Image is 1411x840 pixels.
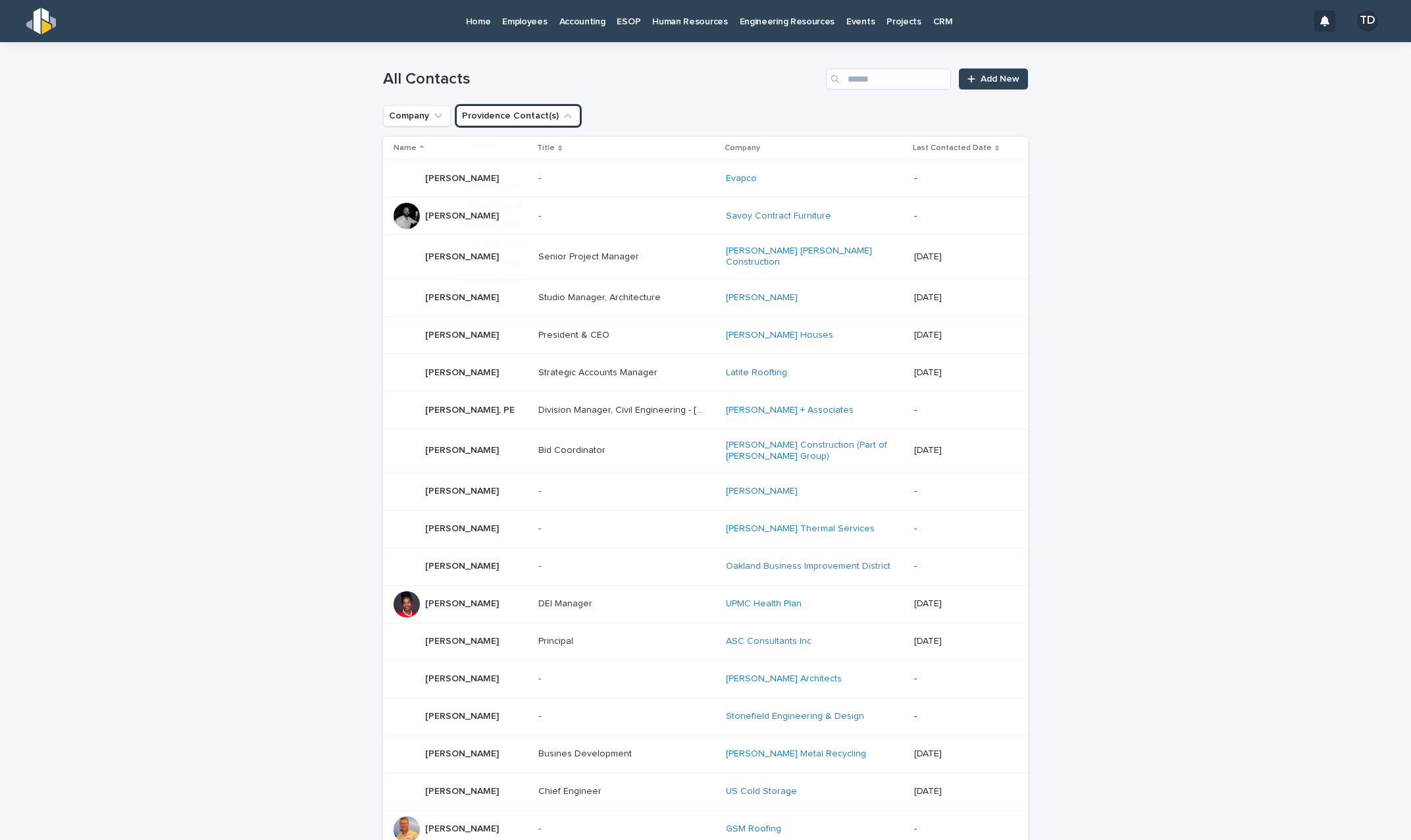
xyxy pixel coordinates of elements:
p: [DATE] [914,445,1007,456]
tr: [PERSON_NAME][PERSON_NAME] DEI ManagerDEI Manager UPMC Health Plan [DATE] [383,585,1028,623]
a: [PERSON_NAME] [726,486,798,497]
p: [DATE] [914,748,1007,760]
tr: [PERSON_NAME][PERSON_NAME] Studio Manager, ArchitectureStudio Manager, Architecture [PERSON_NAME]... [383,278,1028,316]
p: Strategic Accounts Manager [538,365,660,379]
p: DEI Manager [538,596,595,610]
p: [PERSON_NAME] [425,821,501,835]
tr: [PERSON_NAME][PERSON_NAME] Strategic Accounts ManagerStrategic Accounts Manager Latite Roofting [... [383,354,1028,391]
a: [PERSON_NAME] Construction (Part of [PERSON_NAME] Group) [726,440,890,462]
p: - [538,708,544,722]
p: [PERSON_NAME] [466,240,607,248]
tr: [PERSON_NAME][PERSON_NAME] -- Evapco - [383,160,1028,197]
p: [DATE] [914,251,1007,263]
button: Providence Contact(s) [456,105,580,126]
p: [PERSON_NAME] [425,208,501,222]
p: [PERSON_NAME] [425,171,501,184]
p: [PERSON_NAME] [425,708,501,722]
a: GSM Roofing [726,824,781,835]
a: [PERSON_NAME] Architects [726,673,842,685]
p: [PERSON_NAME] [425,633,501,647]
h1: All Contacts [383,70,821,89]
p: - [914,824,1007,835]
p: [DATE] [914,598,1007,610]
p: - [914,173,1007,184]
p: [PERSON_NAME] [425,671,501,685]
a: [PERSON_NAME] [PERSON_NAME] Construction [726,246,890,268]
a: [PERSON_NAME] Thermal Services [726,523,875,535]
a: Savoy Contract Furniture [726,211,831,222]
a: [PERSON_NAME] [726,292,798,303]
p: [PERSON_NAME] [466,183,607,190]
p: Bid Coordinator [538,442,608,456]
p: - [914,711,1007,722]
div: Search [459,157,623,175]
p: [PERSON_NAME], PE [425,402,517,416]
p: [DATE] [914,786,1007,797]
p: [PERSON_NAME] [425,783,501,797]
p: [PERSON_NAME] [466,259,607,267]
p: - [538,671,544,685]
p: [PERSON_NAME] [425,558,501,572]
input: Search [826,68,951,90]
a: Latite Roofting [726,367,787,379]
tr: [PERSON_NAME][PERSON_NAME] -- Savoy Contract Furniture - [383,197,1028,235]
a: Oakland Business Improvement District [726,561,890,572]
p: Principal [538,633,576,647]
tr: [PERSON_NAME][PERSON_NAME] Chief EngineerChief Engineer US Cold Storage [DATE] [383,773,1028,810]
p: - [538,558,544,572]
tr: [PERSON_NAME][PERSON_NAME] Busines DevelopmentBusines Development [PERSON_NAME] Metal Recycling [... [383,735,1028,773]
tr: [PERSON_NAME][PERSON_NAME] -- [PERSON_NAME] - [383,473,1028,510]
p: [PERSON_NAME] [425,290,501,303]
p: [PERSON_NAME] [425,746,501,760]
input: Search [460,157,623,174]
a: [PERSON_NAME] + Associates [726,405,854,416]
p: - [538,821,544,835]
a: Stonefield Engineering & Design [726,711,864,722]
a: UPMC Health Plan [726,598,802,610]
p: - [914,561,1007,572]
tr: [PERSON_NAME], PE[PERSON_NAME], PE Division Manager, Civil Engineering - [GEOGRAPHIC_DATA]Divisio... [383,391,1028,429]
p: - [914,523,1007,535]
p: [PERSON_NAME] [466,278,607,286]
p: - [914,211,1007,222]
p: Name [394,141,417,155]
p: Busines Development [538,746,634,760]
a: Add New [959,68,1028,90]
p: [PERSON_NAME] [425,442,501,456]
button: Company [383,105,451,126]
p: Company [725,141,760,155]
p: - [914,405,1007,416]
p: [DATE] [914,292,1007,303]
p: [PERSON_NAME] [425,365,501,379]
p: [PERSON_NAME] [466,221,607,228]
tr: [PERSON_NAME][PERSON_NAME] Bid CoordinatorBid Coordinator [PERSON_NAME] Construction (Part of [PE... [383,429,1028,473]
a: [PERSON_NAME] Metal Recycling [726,748,866,760]
p: [DATE] [914,636,1007,647]
tr: [PERSON_NAME][PERSON_NAME] -- [PERSON_NAME] Architects - [383,660,1028,698]
p: - [538,483,544,497]
p: - [914,486,1007,497]
p: - [538,521,544,535]
p: Last Contacted Date [913,141,992,155]
p: [PERSON_NAME] [425,249,501,263]
p: [PERSON_NAME] [466,202,607,209]
p: - [914,673,1007,685]
p: [PERSON_NAME] [425,521,501,535]
tr: [PERSON_NAME][PERSON_NAME] PrincipalPrincipal ASC Consultants Inc [DATE] [383,623,1028,660]
tr: [PERSON_NAME][PERSON_NAME] Senior Project ManagerSenior Project Manager [PERSON_NAME] [PERSON_NAM... [383,235,1028,279]
p: Chief Engineer [538,783,604,797]
a: Evapco [726,173,757,184]
a: [PERSON_NAME] Houses [726,330,833,341]
p: [DATE] [914,330,1007,341]
tr: [PERSON_NAME][PERSON_NAME] -- Stonefield Engineering & Design - [383,698,1028,735]
div: TD [1357,11,1378,32]
p: Division Manager, Civil Engineering - Tampa [538,402,705,416]
a: ASC Consultants Inc [726,636,811,647]
p: [DATE] [914,367,1007,379]
p: [PERSON_NAME] [425,483,501,497]
p: [PERSON_NAME] [425,327,501,341]
p: [PERSON_NAME] [425,596,501,610]
p: is any of [467,140,496,149]
tr: [PERSON_NAME][PERSON_NAME] President & CEOPresident & CEO [PERSON_NAME] Houses [DATE] [383,316,1028,354]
